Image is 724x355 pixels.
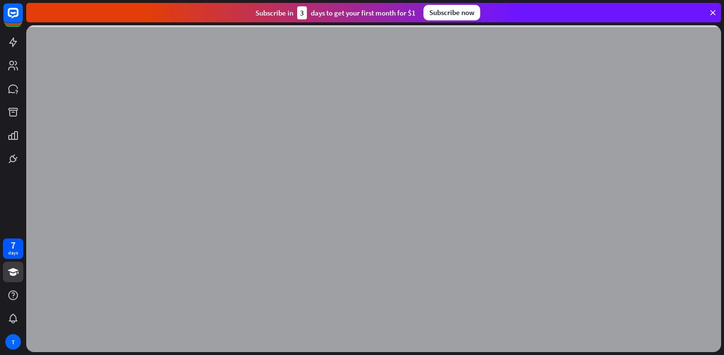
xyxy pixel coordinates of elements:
[423,5,480,20] div: Subscribe now
[297,6,307,19] div: 3
[8,250,18,256] div: days
[5,334,21,350] div: T
[255,6,416,19] div: Subscribe in days to get your first month for $1
[11,241,16,250] div: 7
[3,238,23,259] a: 7 days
